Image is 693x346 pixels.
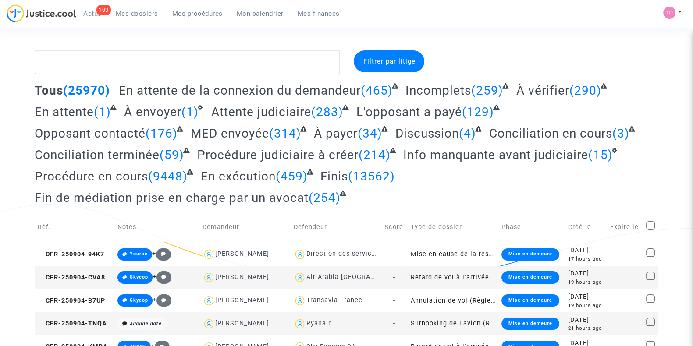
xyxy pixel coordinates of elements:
[501,248,559,261] div: Mise en demeure
[501,294,559,307] div: Mise en demeure
[607,212,643,243] td: Expire le
[612,126,629,141] span: (3)
[306,297,362,304] div: Transavia France
[358,126,382,141] span: (34)
[148,169,188,184] span: (9448)
[191,126,269,141] span: MED envoyée
[501,318,559,330] div: Mise en demeure
[291,212,382,243] td: Defendeur
[160,148,184,162] span: (59)
[181,105,199,119] span: (1)
[516,83,569,98] span: À vérifier
[568,279,604,286] div: 19 hours ago
[165,7,230,20] a: Mes procédures
[38,297,105,304] span: CFR-250904-B7UP
[35,105,94,119] span: En attente
[306,250,549,258] div: Direction des services judiciaires du Ministère de la Justice - Bureau FIP4
[568,255,604,263] div: 17 hours ago
[276,169,308,184] span: (459)
[314,126,358,141] span: À payer
[114,212,199,243] td: Notes
[569,83,601,98] span: (290)
[130,274,148,280] span: Skycop
[146,126,178,141] span: (176)
[203,318,215,330] img: icon-user.svg
[35,126,146,141] span: Opposant contacté
[130,251,148,257] span: Yource
[294,318,306,330] img: icon-user.svg
[393,251,395,258] span: -
[498,212,565,243] td: Phase
[294,294,306,307] img: icon-user.svg
[405,83,471,98] span: Incomplets
[407,266,498,289] td: Retard de vol à l'arrivée (Règlement CE n°261/2004)
[361,83,393,98] span: (465)
[311,105,343,119] span: (283)
[35,191,309,205] span: Fin de médiation prise en charge par un avocat
[306,273,408,281] div: Air Arabia [GEOGRAPHIC_DATA]
[568,325,604,332] div: 21 hours ago
[403,148,588,162] span: Info manquante avant judiciaire
[588,148,613,162] span: (15)
[356,105,462,119] span: L'opposant a payé
[407,312,498,335] td: Surbooking de l'avion (Règlement CE n°261/2004)
[381,212,407,243] td: Score
[269,126,301,141] span: (314)
[96,5,111,15] div: 103
[201,169,276,184] span: En exécution
[215,273,269,281] div: [PERSON_NAME]
[393,320,395,327] span: -
[83,10,102,18] span: Actus
[76,7,109,20] a: 103Actus
[294,271,306,284] img: icon-user.svg
[35,83,63,98] span: Tous
[35,148,160,162] span: Conciliation terminée
[35,169,148,184] span: Procédure en cours
[215,250,269,258] div: [PERSON_NAME]
[568,269,604,279] div: [DATE]
[459,126,476,141] span: (4)
[172,10,223,18] span: Mes procédures
[119,83,361,98] span: En attente de la connexion du demandeur
[237,10,284,18] span: Mon calendrier
[309,191,341,205] span: (254)
[215,297,269,304] div: [PERSON_NAME]
[230,7,291,20] a: Mon calendrier
[63,83,110,98] span: (25970)
[568,302,604,309] div: 19 hours ago
[294,248,306,261] img: icon-user.svg
[215,320,269,327] div: [PERSON_NAME]
[153,273,171,280] span: +
[130,297,148,303] span: Skycop
[407,212,498,243] td: Type de dossier
[109,7,165,20] a: Mes dossiers
[197,148,359,162] span: Procédure judiciaire à créer
[38,251,104,258] span: CFR-250904-94K7
[38,320,107,327] span: CFR-250904-TNQA
[306,320,331,327] div: Ryanair
[291,7,347,20] a: Mes finances
[203,248,215,261] img: icon-user.svg
[211,105,311,119] span: Attente judiciaire
[35,212,114,243] td: Réf.
[462,105,494,119] span: (129)
[152,250,171,257] span: +
[320,169,348,184] span: Finis
[393,274,395,281] span: -
[663,7,675,19] img: fe1f3729a2b880d5091b466bdc4f5af5
[130,321,161,326] i: aucune note
[471,83,503,98] span: (259)
[489,126,612,141] span: Conciliation en cours
[116,10,158,18] span: Mes dossiers
[348,169,395,184] span: (13562)
[124,105,181,119] span: À envoyer
[38,274,105,281] span: CFR-250904-CVA8
[203,271,215,284] img: icon-user.svg
[407,289,498,312] td: Annulation de vol (Règlement CE n°261/2004)
[565,212,607,243] td: Créé le
[407,243,498,266] td: Mise en cause de la responsabilité de l'Etat pour lenteur excessive de la Justice
[363,57,415,65] span: Filtrer par litige
[199,212,291,243] td: Demandeur
[7,4,76,22] img: jc-logo.svg
[298,10,340,18] span: Mes finances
